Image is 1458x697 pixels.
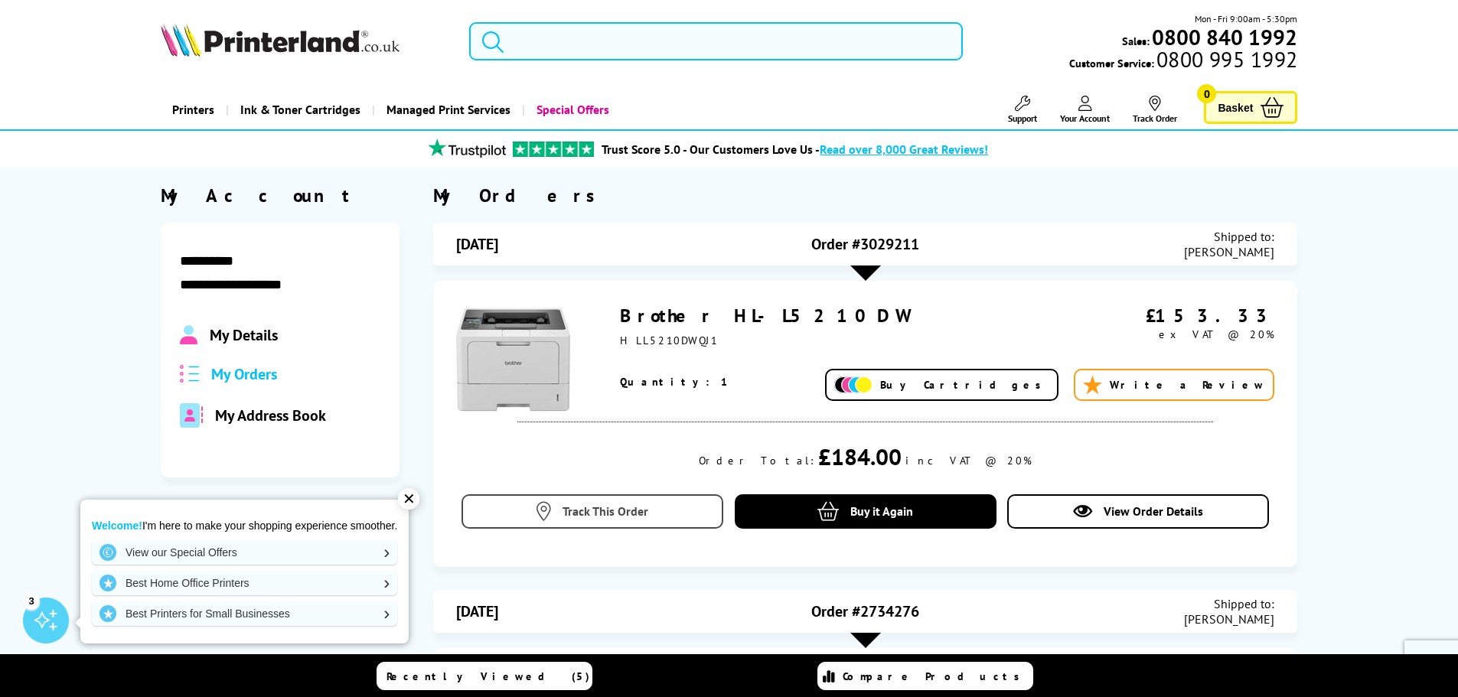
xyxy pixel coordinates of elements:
[817,662,1033,690] a: Compare Products
[620,334,1078,347] div: HLL5210DWQJ1
[1218,97,1253,118] span: Basket
[1110,378,1265,392] span: Write a Review
[563,503,648,519] span: Track This Order
[843,669,1028,683] span: Compare Products
[387,669,590,683] span: Recently Viewed (5)
[699,454,814,467] div: Order Total:
[210,325,278,345] span: My Details
[211,364,277,384] span: My Orders
[818,441,902,471] div: £184.00
[1184,244,1274,259] span: [PERSON_NAME]
[811,234,919,254] span: Order #3029211
[240,90,360,129] span: Ink & Toner Cartridges
[1078,327,1275,341] div: ex VAT @ 20%
[161,184,400,207] div: My Account
[1204,91,1297,124] a: Basket 0
[850,503,913,519] span: Buy it Again
[1133,96,1177,124] a: Track Order
[180,403,203,428] img: address-book-duotone-solid.svg
[1069,52,1297,70] span: Customer Service:
[1184,229,1274,244] span: Shipped to:
[92,519,397,533] p: I'm here to make your shopping experience smoother.
[180,365,200,383] img: all-order.svg
[1060,112,1110,124] span: Your Account
[462,494,723,529] a: Track This Order
[456,601,498,621] span: [DATE]
[161,23,400,57] img: Printerland Logo
[1060,96,1110,124] a: Your Account
[905,454,1032,467] div: inc VAT @ 20%
[23,592,40,609] div: 3
[880,378,1049,392] span: Buy Cartridges
[513,142,594,157] img: trustpilot rating
[92,540,397,565] a: View our Special Offers
[825,369,1058,401] a: Buy Cartridges
[1197,84,1216,103] span: 0
[215,405,326,425] span: My Address Book
[811,601,919,621] span: Order #2734276
[820,142,988,157] span: Read over 8,000 Great Reviews!
[620,375,730,389] span: Quantity: 1
[522,90,621,129] a: Special Offers
[180,325,197,345] img: Profile.svg
[1152,23,1297,51] b: 0800 840 1992
[1008,96,1037,124] a: Support
[620,304,908,327] a: Brother HL-L5210DW
[1154,52,1297,67] span: 0800 995 1992
[456,304,571,419] img: Brother HL-L5210DW
[1008,112,1037,124] span: Support
[1195,11,1297,26] span: Mon - Fri 9:00am - 5:30pm
[735,494,996,529] a: Buy it Again
[834,376,873,394] img: Add Cartridges
[1078,304,1275,327] div: £153.33
[1184,611,1274,627] span: [PERSON_NAME]
[1150,30,1297,44] a: 0800 840 1992
[161,23,451,60] a: Printerland Logo
[1074,369,1274,401] a: Write a Review
[92,601,397,626] a: Best Printers for Small Businesses
[602,142,988,157] a: Trust Score 5.0 - Our Customers Love Us -Read over 8,000 Great Reviews!
[1122,34,1150,48] span: Sales:
[92,571,397,595] a: Best Home Office Printers
[1007,494,1269,529] a: View Order Details
[433,184,1297,207] div: My Orders
[92,519,142,532] strong: Welcome!
[226,90,372,129] a: Ink & Toner Cartridges
[398,488,419,510] div: ✕
[421,138,513,158] img: trustpilot rating
[456,234,498,254] span: [DATE]
[1184,596,1274,611] span: Shipped to:
[1104,503,1203,519] span: View Order Details
[372,90,522,129] a: Managed Print Services
[161,90,226,129] a: Printers
[377,662,592,690] a: Recently Viewed (5)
